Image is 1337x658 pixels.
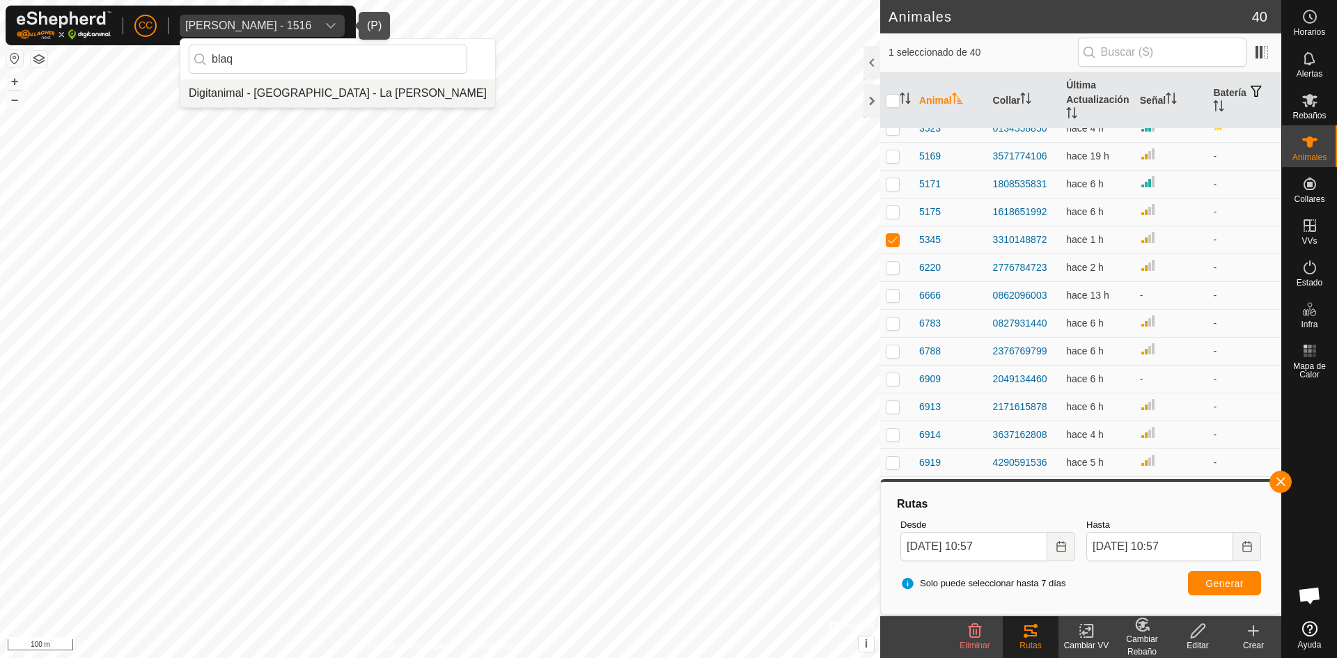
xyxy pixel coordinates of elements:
[1213,102,1224,113] p-sorticon: Activar para ordenar
[189,85,487,102] div: Digitanimal - [GEOGRAPHIC_DATA] - La [PERSON_NAME]
[1298,641,1322,649] span: Ayuda
[960,641,990,650] span: Eliminar
[1170,639,1226,652] div: Editar
[1294,28,1325,36] span: Horarios
[895,496,1267,512] div: Rutas
[1207,616,1281,643] td: -
[1285,362,1334,379] span: Mapa de Calor
[919,400,941,414] span: 6913
[900,577,1066,590] span: Solo puede seleccionar hasta 7 días
[1140,340,1157,357] img: Intensidad de Señal
[1205,578,1244,589] span: Generar
[919,233,941,247] span: 5345
[1020,95,1031,106] p-sorticon: Activar para ordenar
[1207,198,1281,226] td: -
[1294,195,1324,203] span: Collares
[1066,401,1104,412] span: 3 oct 2025, 9:01
[1301,320,1318,329] span: Infra
[368,640,448,652] a: Política de Privacidad
[1207,365,1281,393] td: -
[1226,639,1281,652] div: Crear
[189,45,467,74] input: Buscar por región, país, empresa o propiedad
[914,72,987,129] th: Animal
[919,260,941,275] span: 6220
[180,79,495,107] li: La Blaqueria
[993,372,1056,386] div: 2049134460
[1066,234,1104,245] span: 3 oct 2025, 13:42
[1282,616,1337,655] a: Ayuda
[1066,429,1104,440] span: 3 oct 2025, 11:03
[919,205,941,219] span: 5175
[1207,337,1281,365] td: -
[1066,109,1077,120] p-sorticon: Activar para ordenar
[1003,639,1058,652] div: Rutas
[993,400,1056,414] div: 2171615878
[1166,95,1177,106] p-sorticon: Activar para ordenar
[1207,142,1281,170] td: -
[993,205,1056,219] div: 1618651992
[1134,72,1208,129] th: Señal
[317,15,345,37] div: dropdown trigger
[139,18,153,33] span: CC
[1207,309,1281,337] td: -
[1207,226,1281,253] td: -
[6,50,23,67] button: Restablecer Mapa
[1134,365,1208,393] td: -
[900,95,911,106] p-sorticon: Activar para ordenar
[1078,38,1246,67] input: Buscar (S)
[993,428,1056,442] div: 3637162808
[993,455,1056,470] div: 4290591536
[1066,290,1109,301] span: 3 oct 2025, 1:41
[919,149,941,164] span: 5169
[993,233,1056,247] div: 3310148872
[1140,452,1157,469] img: Intensidad de Señal
[1140,424,1157,441] img: Intensidad de Señal
[889,8,1252,25] h2: Animales
[865,638,868,650] span: i
[993,260,1056,275] div: 2776784723
[1086,518,1261,532] label: Hasta
[1297,279,1322,287] span: Estado
[1207,281,1281,309] td: -
[1207,476,1281,504] td: -
[1140,173,1157,190] img: Intensidad de Señal
[1207,253,1281,281] td: -
[465,640,512,652] a: Contáctenos
[1233,532,1261,561] button: Choose Date
[1066,262,1104,273] span: 3 oct 2025, 13:23
[1140,396,1157,413] img: Intensidad de Señal
[1140,201,1157,218] img: Intensidad de Señal
[919,316,941,331] span: 6783
[1207,72,1281,129] th: Batería
[185,20,311,31] div: [PERSON_NAME] - 1516
[1140,229,1157,246] img: Intensidad de Señal
[993,316,1056,331] div: 0827931440
[993,288,1056,303] div: 0862096003
[1289,574,1331,616] div: Chat abierto
[919,428,941,442] span: 6914
[6,91,23,108] button: –
[993,177,1056,191] div: 1808535831
[919,455,941,470] span: 6919
[987,72,1061,129] th: Collar
[1140,146,1157,162] img: Intensidad de Señal
[919,344,941,359] span: 6788
[859,636,874,652] button: i
[889,45,1078,60] span: 1 seleccionado de 40
[952,95,963,106] p-sorticon: Activar para ordenar
[31,51,47,68] button: Capas del Mapa
[1301,237,1317,245] span: VVs
[1140,257,1157,274] img: Intensidad de Señal
[1292,153,1327,162] span: Animales
[1058,639,1114,652] div: Cambiar VV
[1061,72,1134,129] th: Última Actualización
[1134,281,1208,309] td: -
[6,73,23,90] button: +
[919,177,941,191] span: 5171
[1207,448,1281,476] td: -
[1252,6,1267,27] span: 40
[1066,345,1104,357] span: 3 oct 2025, 8:31
[1207,170,1281,198] td: -
[1066,457,1104,468] span: 3 oct 2025, 9:30
[1207,393,1281,421] td: -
